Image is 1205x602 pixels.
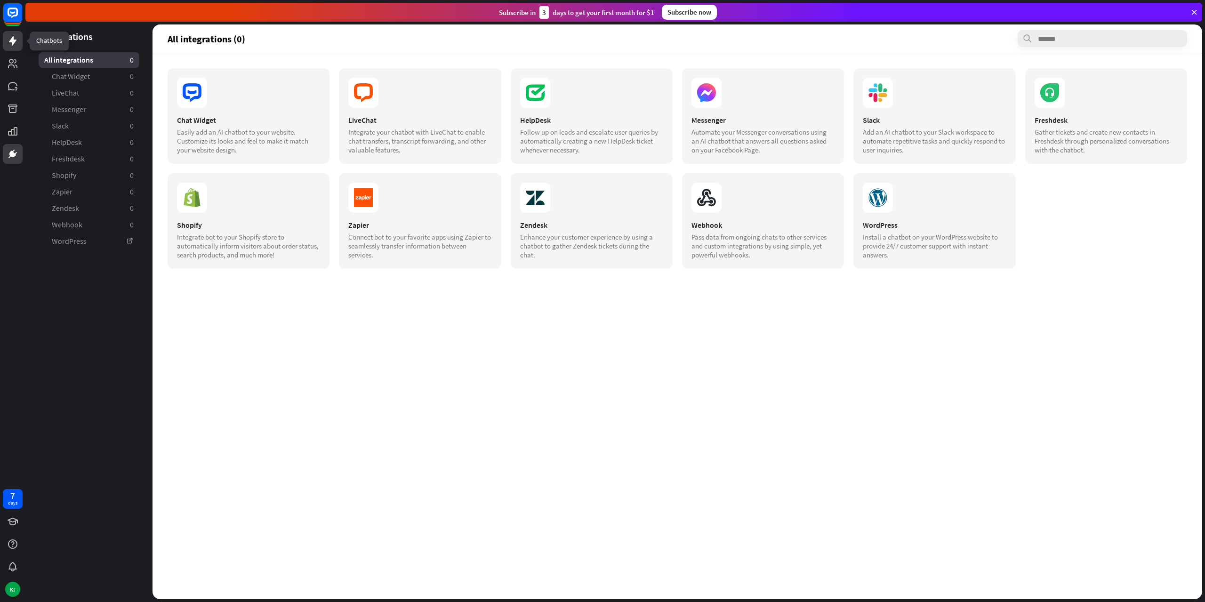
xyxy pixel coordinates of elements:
[130,187,134,197] aside: 0
[691,220,835,230] div: Webhook
[52,72,90,81] span: Chat Widget
[348,233,491,259] div: Connect bot to your favorite apps using Zapier to seamlessly transfer information between services.
[39,184,139,200] a: Zapier 0
[39,135,139,150] a: HelpDesk 0
[691,128,835,154] div: Automate your Messenger conversations using an AI chatbot that answers all questions asked on you...
[863,115,1006,125] div: Slack
[348,220,491,230] div: Zapier
[52,187,72,197] span: Zapier
[52,121,69,131] span: Slack
[130,170,134,180] aside: 0
[662,5,717,20] div: Subscribe now
[539,6,549,19] div: 3
[5,582,20,597] div: KF
[52,137,82,147] span: HelpDesk
[520,115,663,125] div: HelpDesk
[1035,128,1178,154] div: Gather tickets and create new contacts in Freshdesk through personalized conversations with the c...
[39,168,139,183] a: Shopify 0
[52,88,79,98] span: LiveChat
[52,154,85,164] span: Freshdesk
[1035,115,1178,125] div: Freshdesk
[10,491,15,500] div: 7
[520,233,663,259] div: Enhance your customer experience by using a chatbot to gather Zendesk tickets during the chat.
[8,500,17,506] div: days
[39,217,139,233] a: Webhook 0
[130,88,134,98] aside: 0
[44,55,93,65] span: All integrations
[130,220,134,230] aside: 0
[177,128,320,154] div: Easily add an AI chatbot to your website. Customize its looks and feel to make it match your webs...
[691,115,835,125] div: Messenger
[39,201,139,216] a: Zendesk 0
[168,30,1187,47] section: All integrations (0)
[39,151,139,167] a: Freshdesk 0
[130,203,134,213] aside: 0
[863,128,1006,154] div: Add an AI chatbot to your Slack workspace to automate repetitive tasks and quickly respond to use...
[177,115,320,125] div: Chat Widget
[52,203,79,213] span: Zendesk
[348,115,491,125] div: LiveChat
[130,104,134,114] aside: 0
[520,128,663,154] div: Follow up on leads and escalate user queries by automatically creating a new HelpDesk ticket when...
[130,55,134,65] aside: 0
[130,137,134,147] aside: 0
[52,170,76,180] span: Shopify
[39,233,139,249] a: WordPress
[25,30,153,43] header: Integrations
[177,220,320,230] div: Shopify
[52,104,86,114] span: Messenger
[177,233,320,259] div: Integrate bot to your Shopify store to automatically inform visitors about order status, search p...
[130,121,134,131] aside: 0
[691,233,835,259] div: Pass data from ongoing chats to other services and custom integrations by using simple, yet power...
[130,154,134,164] aside: 0
[39,85,139,101] a: LiveChat 0
[39,102,139,117] a: Messenger 0
[130,72,134,81] aside: 0
[348,128,491,154] div: Integrate your chatbot with LiveChat to enable chat transfers, transcript forwarding, and other v...
[499,6,654,19] div: Subscribe in days to get your first month for $1
[39,118,139,134] a: Slack 0
[52,220,82,230] span: Webhook
[863,220,1006,230] div: WordPress
[39,69,139,84] a: Chat Widget 0
[8,4,36,32] button: Open LiveChat chat widget
[863,233,1006,259] div: Install a chatbot on your WordPress website to provide 24/7 customer support with instant answers.
[3,489,23,509] a: 7 days
[520,220,663,230] div: Zendesk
